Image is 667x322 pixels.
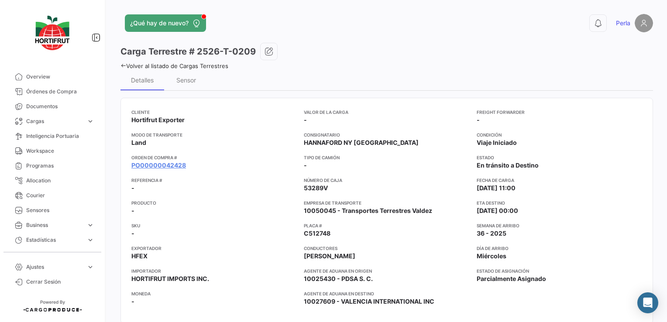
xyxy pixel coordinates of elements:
span: - [304,116,307,124]
app-card-info-title: Exportador [131,245,297,252]
app-card-info-title: Importador [131,267,297,274]
span: Workspace [26,147,94,155]
span: [DATE] 11:00 [477,184,516,192]
app-card-info-title: Freight Forwarder [477,109,642,116]
a: Volver al listado de Cargas Terrestres [120,62,228,69]
div: Abrir Intercom Messenger [637,292,658,313]
app-card-info-title: Fecha de carga [477,177,642,184]
span: Miércoles [477,252,506,260]
img: logo-hortifrut.svg [31,10,74,55]
app-card-info-title: Moneda [131,290,297,297]
a: PO00000042428 [131,161,186,170]
span: Land [131,138,146,147]
span: Ajustes [26,263,83,271]
span: Viaje Iniciado [477,138,517,147]
span: En tránsito a Destino [477,161,539,170]
app-card-info-title: Valor de la Carga [304,109,469,116]
img: placeholder-user.png [635,14,653,32]
span: Sensores [26,206,94,214]
app-card-info-title: Agente de Aduana en Destino [304,290,469,297]
span: - [477,116,480,124]
app-card-info-title: ETA Destino [477,199,642,206]
app-card-info-title: Empresa de Transporte [304,199,469,206]
span: Documentos [26,103,94,110]
span: expand_more [86,236,94,244]
app-card-info-title: Orden de Compra # [131,154,297,161]
app-card-info-title: Cliente [131,109,297,116]
app-card-info-title: Tipo de Camión [304,154,469,161]
span: Inteligencia Portuaria [26,132,94,140]
app-card-info-title: Placa # [304,222,469,229]
app-card-info-title: Producto [131,199,297,206]
a: Workspace [7,144,98,158]
div: Detalles [131,76,154,84]
a: Overview [7,69,98,84]
span: Allocation [26,177,94,185]
span: Parcialmente Asignado [477,274,546,283]
a: Programas [7,158,98,173]
app-card-info-title: Semana de Arribo [477,222,642,229]
span: expand_more [86,117,94,125]
span: [PERSON_NAME] [304,252,355,260]
span: Overview [26,73,94,81]
app-card-info-title: Estado de Asignación [477,267,642,274]
span: - [304,161,307,170]
span: - [131,297,134,306]
span: 36 - 2025 [477,229,506,238]
a: Órdenes de Compra [7,84,98,99]
app-card-info-title: Número de Caja [304,177,469,184]
app-card-info-title: Estado [477,154,642,161]
span: HFEX [131,252,148,260]
app-card-info-title: Conductores [304,245,469,252]
a: Allocation [7,173,98,188]
span: Estadísticas [26,236,83,244]
a: Inteligencia Portuaria [7,129,98,144]
span: 10025430 - PDSA S. C. [304,274,373,283]
span: Courier [26,192,94,199]
div: Sensor [176,76,196,84]
span: Órdenes de Compra [26,88,94,96]
span: Hortifrut Exporter [131,116,185,124]
span: expand_more [86,221,94,229]
app-card-info-title: Consignatario [304,131,469,138]
span: Cargas [26,117,83,125]
span: ¿Qué hay de nuevo? [130,19,189,27]
app-card-info-title: SKU [131,222,297,229]
button: ¿Qué hay de nuevo? [125,14,206,32]
span: Cerrar Sesión [26,278,94,286]
span: expand_more [86,263,94,271]
app-card-info-title: Modo de Transporte [131,131,297,138]
h3: Carga Terrestre # 2526-T-0209 [120,45,256,58]
a: Sensores [7,203,98,218]
span: Perla [616,19,630,27]
a: Courier [7,188,98,203]
span: 10027609 - VALENCIA INTERNATIONAL INC [304,297,434,306]
span: HANNAFORD NY [GEOGRAPHIC_DATA] [304,138,419,147]
span: HORTIFRUT IMPORTS INC. [131,274,209,283]
span: - [131,184,134,192]
a: Documentos [7,99,98,114]
span: Programas [26,162,94,170]
app-card-info-title: Día de Arribo [477,245,642,252]
span: 10050045 - Transportes Terrestres Valdez [304,206,432,215]
app-card-info-title: Agente de Aduana en Origen [304,267,469,274]
app-card-info-title: Condición [477,131,642,138]
span: [DATE] 00:00 [477,206,518,215]
span: C512748 [304,229,330,238]
app-card-info-title: Referencia # [131,177,297,184]
span: - [131,229,134,238]
span: 53289V [304,184,328,192]
span: Business [26,221,83,229]
span: - [131,206,134,215]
